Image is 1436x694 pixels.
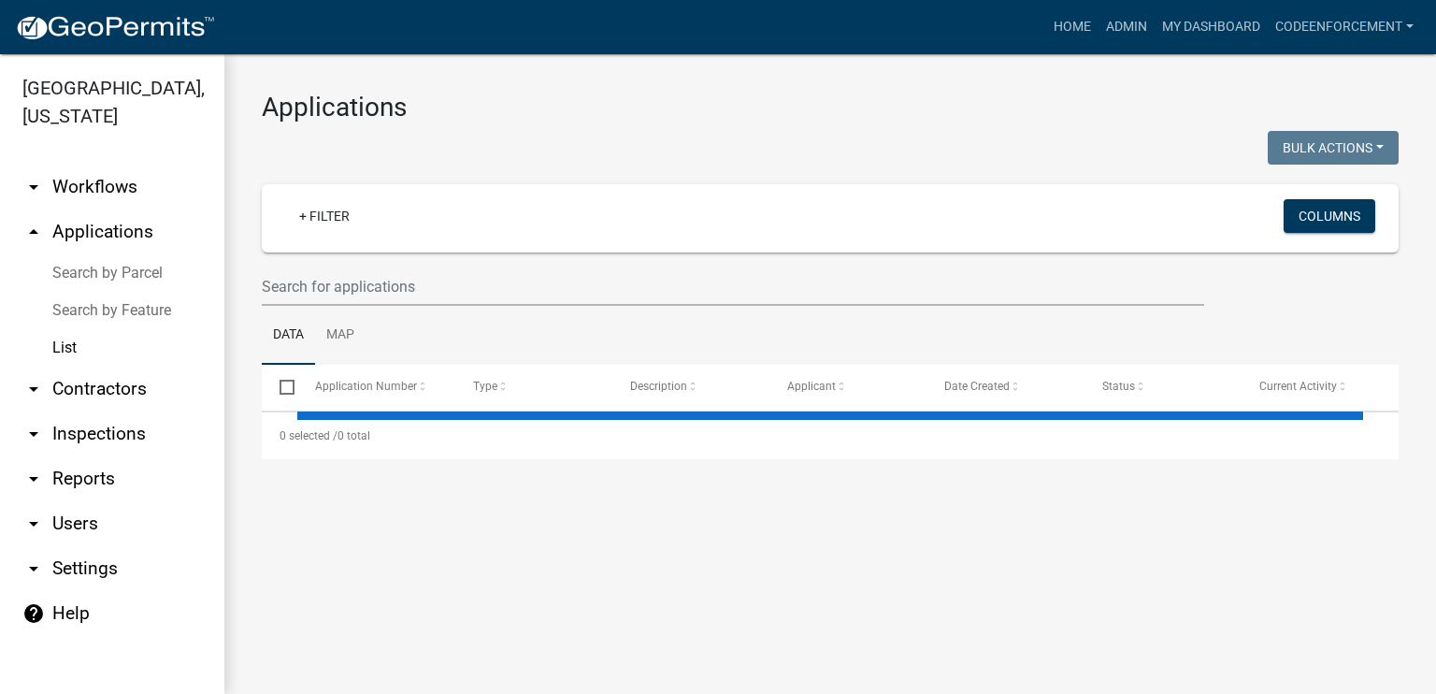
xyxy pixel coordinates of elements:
a: Data [262,306,315,366]
i: arrow_drop_down [22,378,45,400]
span: Applicant [787,380,836,393]
input: Search for applications [262,267,1204,306]
span: Description [630,380,687,393]
i: arrow_drop_down [22,423,45,445]
datatable-header-cell: Select [262,365,297,410]
i: arrow_drop_down [22,468,45,490]
i: help [22,602,45,625]
a: codeenforcement [1268,9,1421,45]
a: Map [315,306,366,366]
i: arrow_drop_up [22,221,45,243]
i: arrow_drop_down [22,176,45,198]
span: Date Created [945,380,1011,393]
datatable-header-cell: Application Number [297,365,454,410]
i: arrow_drop_down [22,557,45,580]
span: Status [1102,380,1135,393]
datatable-header-cell: Current Activity [1242,365,1399,410]
datatable-header-cell: Applicant [769,365,926,410]
a: My Dashboard [1155,9,1268,45]
span: Application Number [316,380,418,393]
i: arrow_drop_down [22,513,45,535]
a: Admin [1099,9,1155,45]
div: 0 total [262,412,1399,459]
datatable-header-cell: Type [455,365,612,410]
span: Type [473,380,497,393]
h3: Applications [262,92,1399,123]
datatable-header-cell: Description [612,365,769,410]
button: Columns [1284,199,1375,233]
span: 0 selected / [280,429,337,442]
datatable-header-cell: Status [1084,365,1242,410]
a: + Filter [284,199,365,233]
a: Home [1046,9,1099,45]
button: Bulk Actions [1268,131,1399,165]
datatable-header-cell: Date Created [926,365,1084,410]
span: Current Activity [1259,380,1337,393]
